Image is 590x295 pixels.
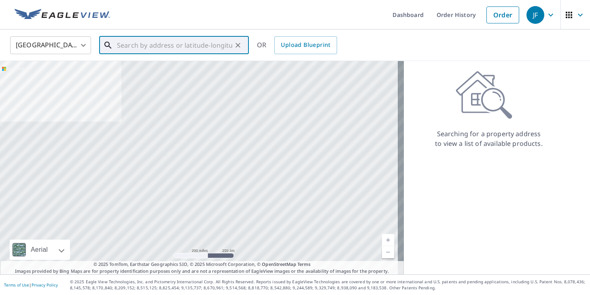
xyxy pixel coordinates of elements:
[435,129,543,148] p: Searching for a property address to view a list of available products.
[382,234,394,246] a: Current Level 5, Zoom In
[232,40,244,51] button: Clear
[32,282,58,288] a: Privacy Policy
[4,282,58,287] p: |
[526,6,544,24] div: JF
[382,246,394,258] a: Current Level 5, Zoom Out
[486,6,519,23] a: Order
[10,34,91,57] div: [GEOGRAPHIC_DATA]
[257,36,337,54] div: OR
[93,261,311,268] span: © 2025 TomTom, Earthstar Geographics SIO, © 2025 Microsoft Corporation, ©
[10,240,70,260] div: Aerial
[4,282,29,288] a: Terms of Use
[297,261,311,267] a: Terms
[70,279,586,291] p: © 2025 Eagle View Technologies, Inc. and Pictometry International Corp. All Rights Reserved. Repo...
[281,40,330,50] span: Upload Blueprint
[117,34,232,57] input: Search by address or latitude-longitude
[262,261,296,267] a: OpenStreetMap
[274,36,337,54] a: Upload Blueprint
[15,9,110,21] img: EV Logo
[28,240,50,260] div: Aerial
